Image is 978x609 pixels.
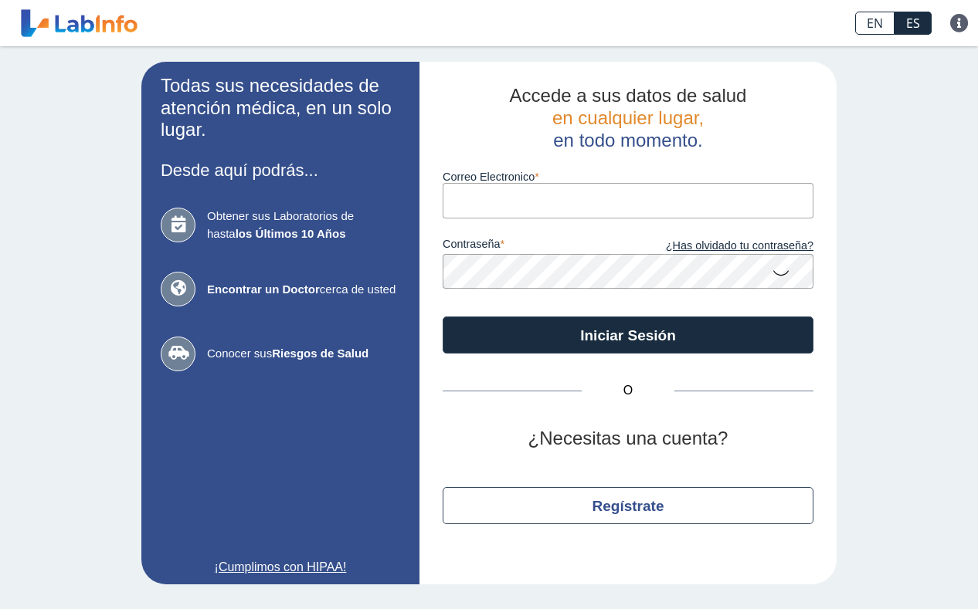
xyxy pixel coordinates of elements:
[207,283,320,296] b: Encontrar un Doctor
[443,487,813,524] button: Regístrate
[443,171,813,183] label: Correo Electronico
[443,238,628,255] label: contraseña
[628,238,813,255] a: ¿Has olvidado tu contraseña?
[207,208,400,242] span: Obtener sus Laboratorios de hasta
[510,85,747,106] span: Accede a sus datos de salud
[553,130,702,151] span: en todo momento.
[161,161,400,180] h3: Desde aquí podrás...
[161,75,400,141] h2: Todas sus necesidades de atención médica, en un solo lugar.
[895,12,932,35] a: ES
[207,345,400,363] span: Conocer sus
[272,347,368,360] b: Riesgos de Salud
[582,381,674,400] span: O
[443,316,813,354] button: Iniciar Sesión
[236,227,346,240] b: los Últimos 10 Años
[855,12,895,35] a: EN
[443,428,813,450] h2: ¿Necesitas una cuenta?
[552,107,704,128] span: en cualquier lugar,
[207,281,400,299] span: cerca de usted
[161,558,400,577] a: ¡Cumplimos con HIPAA!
